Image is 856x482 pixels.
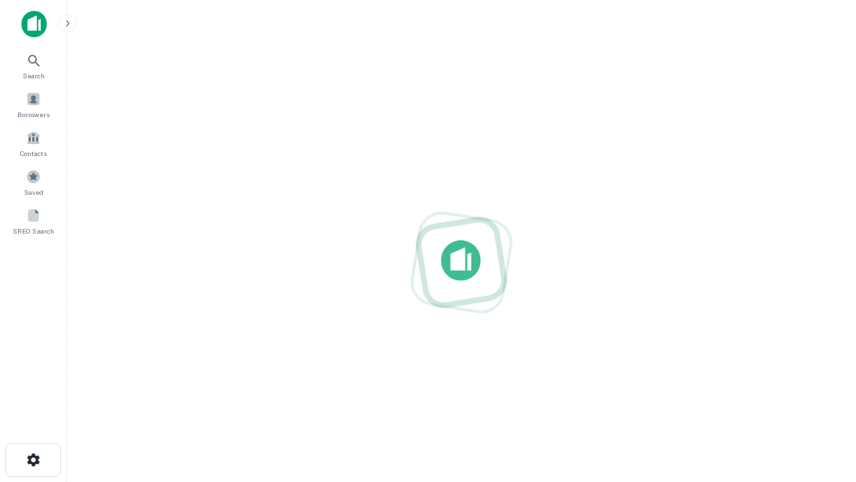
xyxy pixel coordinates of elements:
[789,332,856,396] iframe: Chat Widget
[21,11,47,37] img: capitalize-icon.png
[24,187,43,197] span: Saved
[4,203,63,239] a: SREO Search
[13,226,54,236] span: SREO Search
[23,70,45,81] span: Search
[17,109,49,120] span: Borrowers
[4,164,63,200] a: Saved
[4,125,63,161] a: Contacts
[20,148,47,159] span: Contacts
[4,48,63,84] a: Search
[4,86,63,123] a: Borrowers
